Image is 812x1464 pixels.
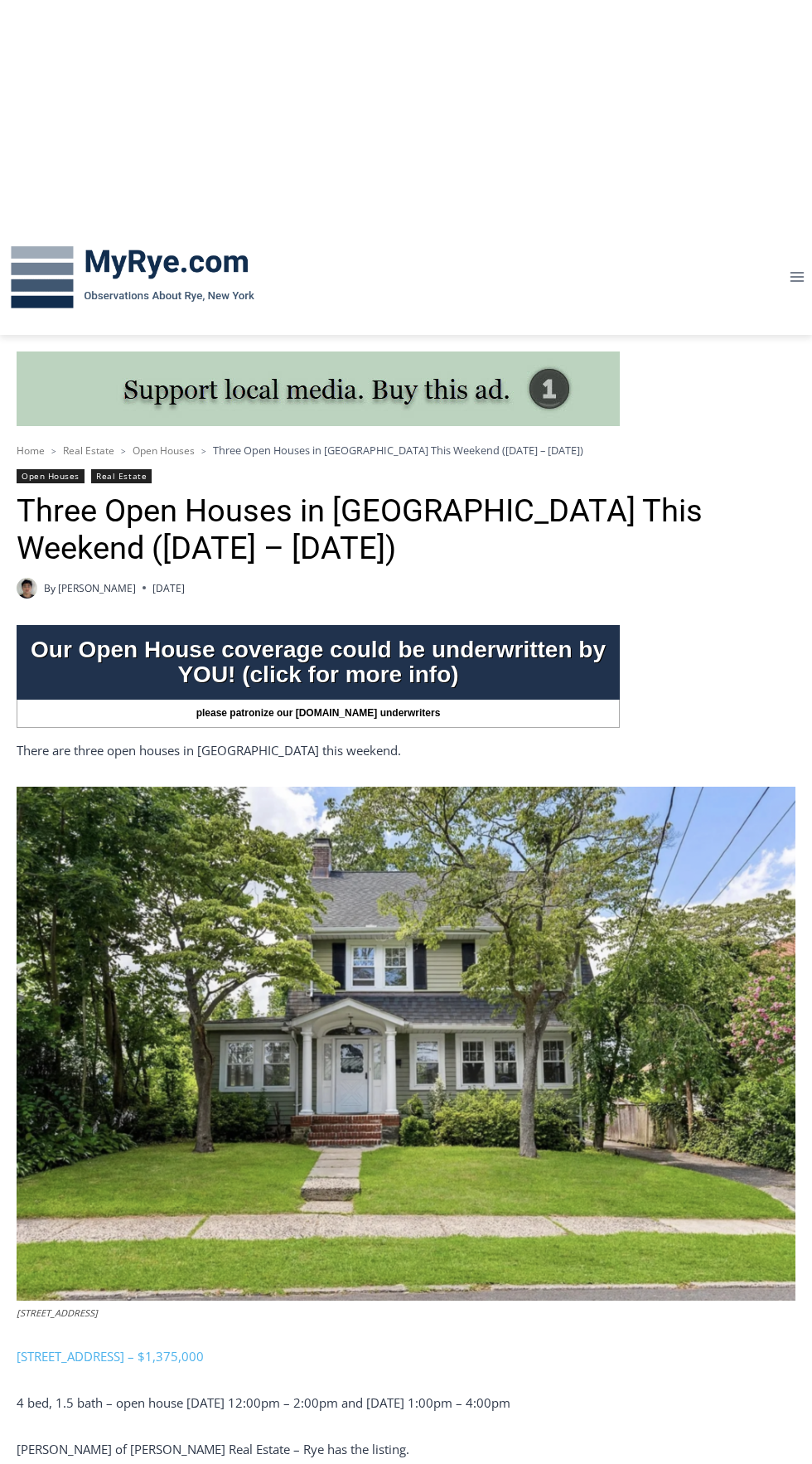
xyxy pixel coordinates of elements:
a: Home [17,444,45,458]
figcaption: [STREET_ADDRESS] [17,1306,795,1321]
a: Our Open House coverage could be underwritten by YOU! (click for more info) please patronize our ... [17,625,620,728]
a: Real Estate [63,444,114,458]
img: 15 Roosevelt Avenue, Rye [17,787,795,1301]
a: Real Estate [91,469,152,483]
span: By [44,580,56,596]
a: Open Houses [17,469,85,483]
span: There are three open houses in [GEOGRAPHIC_DATA] this weekend. [17,742,401,759]
a: Open Houses [133,444,195,458]
span: > [121,445,126,457]
a: Author image [17,578,37,599]
span: 4 bed, 1.5 bath – open house [DATE] 12:00pm – 2:00pm and [DATE] 1:00pm – 4:00pm [17,1394,510,1411]
a: [PERSON_NAME] [58,581,136,595]
div: please patronize our [DOMAIN_NAME] underwriters [17,700,620,728]
nav: Breadcrumbs [17,442,795,458]
span: [PERSON_NAME] of [PERSON_NAME] Real Estate – Rye has the listing. [17,1441,409,1457]
img: Patel, Devan - bio cropped 200x200 [17,578,37,599]
a: [STREET_ADDRESS] – $1,375,000 [17,1348,204,1365]
span: > [51,445,56,457]
time: [DATE] [152,580,185,596]
button: Open menu [781,264,812,290]
span: Three Open Houses in [GEOGRAPHIC_DATA] This Weekend ([DATE] – [DATE]) [213,443,583,458]
div: Our Open House coverage could be underwritten by YOU! (click for more info) [17,629,620,696]
img: support local media, buy this ad [17,351,620,426]
h1: Three Open Houses in [GEOGRAPHIC_DATA] This Weekend ([DATE] – [DATE]) [17,492,795,568]
span: > [201,445,206,457]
